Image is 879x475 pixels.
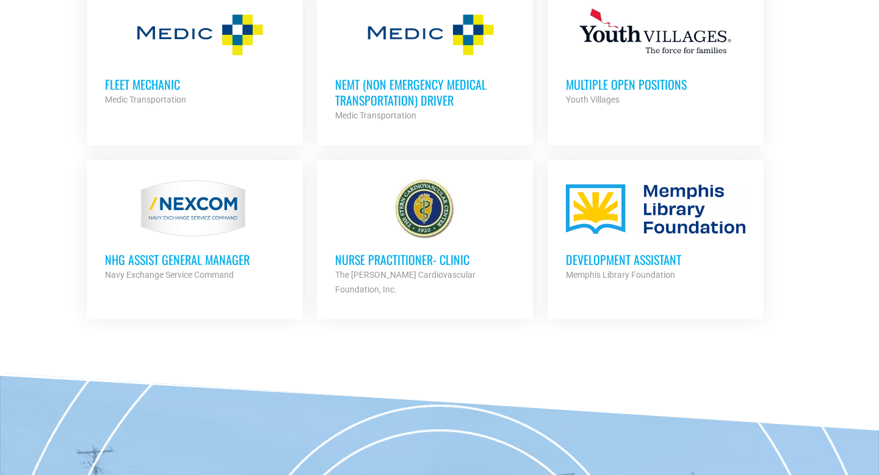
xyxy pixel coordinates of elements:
[335,111,416,120] strong: Medic Transportation
[566,270,675,280] strong: Memphis Library Foundation
[87,160,303,300] a: NHG ASSIST GENERAL MANAGER Navy Exchange Service Command
[105,76,284,92] h3: Fleet Mechanic
[105,95,186,104] strong: Medic Transportation
[335,76,515,108] h3: NEMT (Non Emergency Medical Transportation) Driver
[317,160,533,315] a: Nurse Practitioner- Clinic The [PERSON_NAME] Cardiovascular Foundation, Inc.
[566,76,745,92] h3: Multiple Open Positions
[335,252,515,267] h3: Nurse Practitioner- Clinic
[105,252,284,267] h3: NHG ASSIST GENERAL MANAGER
[566,252,745,267] h3: Development Assistant
[105,270,234,280] strong: Navy Exchange Service Command
[548,160,764,300] a: Development Assistant Memphis Library Foundation
[566,95,620,104] strong: Youth Villages
[335,270,476,294] strong: The [PERSON_NAME] Cardiovascular Foundation, Inc.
